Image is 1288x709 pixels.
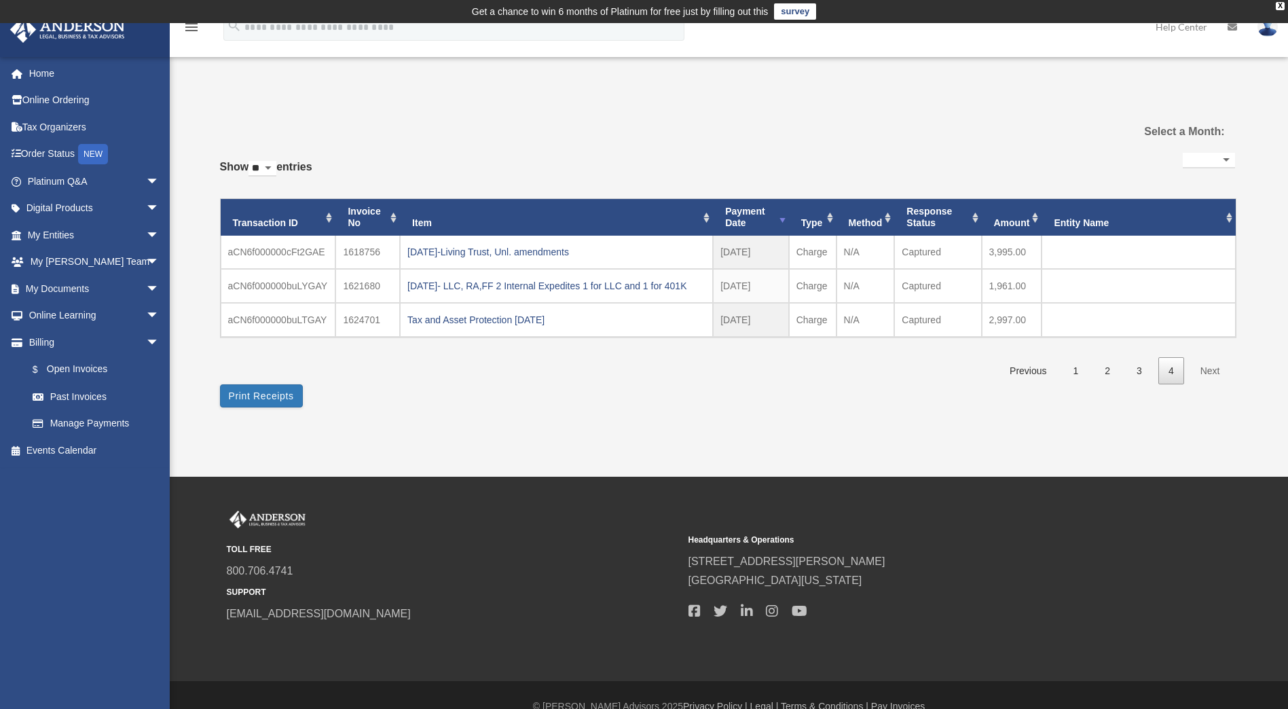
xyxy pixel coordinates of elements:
span: arrow_drop_down [146,249,173,276]
a: [EMAIL_ADDRESS][DOMAIN_NAME] [227,608,411,619]
div: Tax and Asset Protection [DATE] [407,310,705,329]
span: arrow_drop_down [146,275,173,303]
small: TOLL FREE [227,543,679,557]
label: Show entries [220,158,312,190]
div: [DATE]- LLC, RA,FF 2 Internal Expedites 1 for LLC and 1 for 401K [407,276,705,295]
th: Payment Date: activate to sort column ascending [713,199,788,236]
td: 1624701 [335,303,400,337]
td: aCN6f000000buLTGAY [221,303,336,337]
th: Transaction ID: activate to sort column ascending [221,199,336,236]
td: Captured [894,236,981,269]
span: arrow_drop_down [146,329,173,357]
a: Platinum Q&Aarrow_drop_down [10,168,180,195]
a: menu [183,24,200,35]
a: My Documentsarrow_drop_down [10,275,180,302]
a: Manage Payments [19,410,180,437]
button: Print Receipts [220,384,303,407]
td: aCN6f000000cFt2GAE [221,236,336,269]
label: Select a Month: [1075,122,1224,141]
td: aCN6f000000buLYGAY [221,269,336,303]
th: Response Status: activate to sort column ascending [894,199,981,236]
td: [DATE] [713,303,788,337]
div: Get a chance to win 6 months of Platinum for free just by filling out this [472,3,769,20]
span: arrow_drop_down [146,195,173,223]
a: 3 [1126,357,1152,385]
span: arrow_drop_down [146,168,173,196]
td: Charge [789,303,836,337]
a: Online Learningarrow_drop_down [10,302,180,329]
i: search [227,18,242,33]
td: N/A [836,236,895,269]
td: Captured [894,269,981,303]
a: Billingarrow_drop_down [10,329,180,356]
td: 1618756 [335,236,400,269]
a: Digital Productsarrow_drop_down [10,195,180,222]
img: Anderson Advisors Platinum Portal [227,511,308,528]
a: Order StatusNEW [10,141,180,168]
a: [GEOGRAPHIC_DATA][US_STATE] [688,575,862,586]
th: Method: activate to sort column ascending [836,199,895,236]
span: arrow_drop_down [146,302,173,330]
img: Anderson Advisors Platinum Portal [6,16,129,43]
a: Events Calendar [10,437,180,464]
td: 3,995.00 [982,236,1042,269]
small: SUPPORT [227,585,679,600]
td: Charge [789,269,836,303]
a: [STREET_ADDRESS][PERSON_NAME] [688,556,885,567]
a: My Entitiesarrow_drop_down [10,221,180,249]
td: Charge [789,236,836,269]
div: NEW [78,144,108,164]
a: survey [774,3,816,20]
div: close [1276,2,1285,10]
td: [DATE] [713,236,788,269]
a: Home [10,60,180,87]
td: N/A [836,269,895,303]
a: Online Ordering [10,87,180,114]
select: Showentries [249,161,276,177]
td: 2,997.00 [982,303,1042,337]
th: Type: activate to sort column ascending [789,199,836,236]
a: 800.706.4741 [227,565,293,577]
th: Invoice No: activate to sort column ascending [335,199,400,236]
a: 2 [1094,357,1120,385]
i: menu [183,19,200,35]
td: 1,961.00 [982,269,1042,303]
a: 1 [1063,357,1089,385]
a: My [PERSON_NAME] Teamarrow_drop_down [10,249,180,276]
img: User Pic [1257,17,1278,37]
div: [DATE]-Living Trust, Unl. amendments [407,242,705,261]
small: Headquarters & Operations [688,533,1141,547]
span: arrow_drop_down [146,221,173,249]
a: Previous [999,357,1056,385]
a: $Open Invoices [19,356,180,384]
a: 4 [1158,357,1184,385]
td: Captured [894,303,981,337]
td: 1621680 [335,269,400,303]
a: Past Invoices [19,383,173,410]
a: Next [1190,357,1230,385]
span: $ [40,361,47,378]
td: [DATE] [713,269,788,303]
td: N/A [836,303,895,337]
a: Tax Organizers [10,113,180,141]
th: Item: activate to sort column ascending [400,199,713,236]
th: Amount: activate to sort column ascending [982,199,1042,236]
th: Entity Name: activate to sort column ascending [1042,199,1235,236]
